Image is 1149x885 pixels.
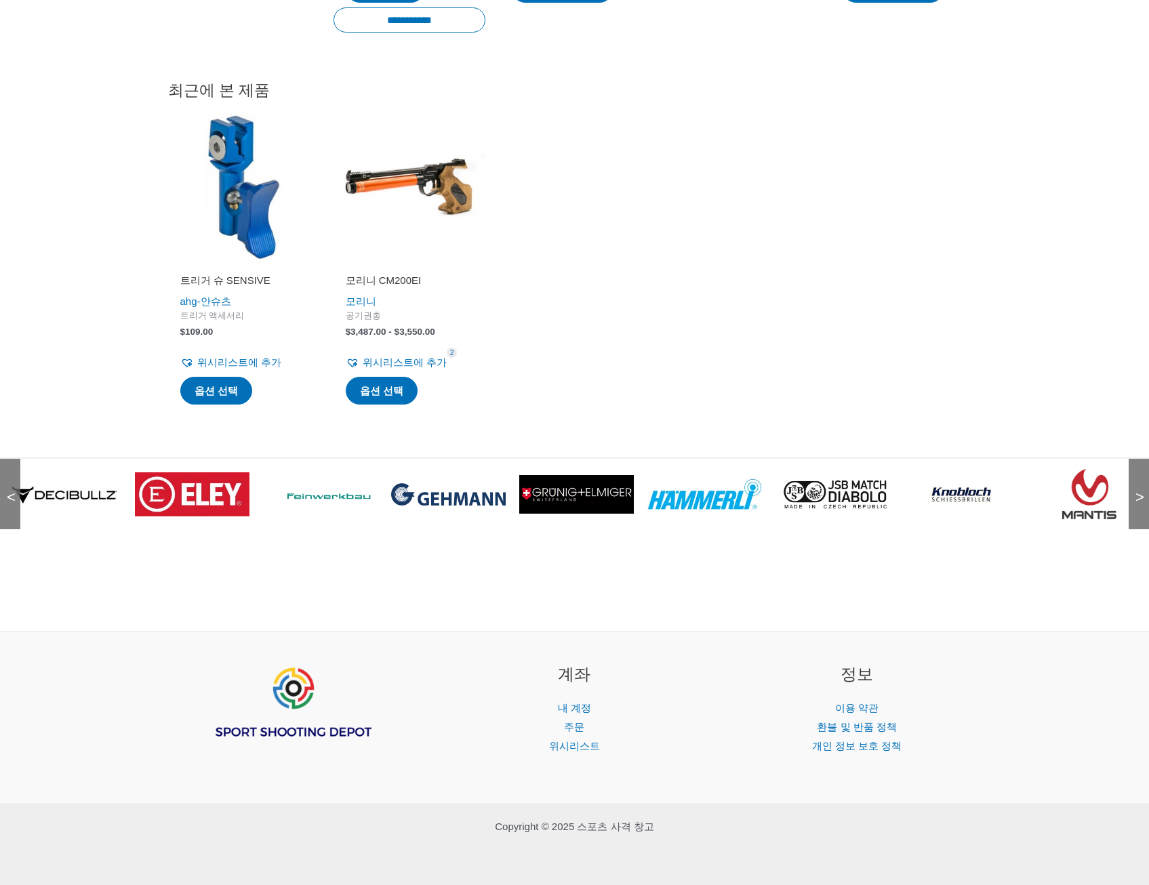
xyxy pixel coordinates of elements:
span: 공기권총 [346,310,473,322]
a: 모리니 [346,295,376,307]
aside: 바닥글 위젯 2 [450,662,699,755]
a: 위시리스트에 추가 [180,353,281,372]
bdi: 109.00 [180,327,214,337]
a: "모리니 CM200EI" 옵션 선택 [346,377,418,405]
aside: 바닥글 위젯 1 [168,662,417,772]
h2: 모리니 CM200EI [346,274,473,287]
span: 위시리스트에 추가 [197,356,281,368]
a: 이용 약관 [835,702,879,714]
span: 위시리스트에 추가 [363,356,447,368]
nav: 정보 [733,699,982,756]
h2: 최근에 본 제품 [168,81,982,100]
aside: 바닥글 위젯 3 [733,662,982,755]
a: 트리거 슈 SENSIVE [180,274,308,292]
img: 트리거 슈 SENSIVE [168,111,320,263]
a: ahg-안슈츠 [180,295,231,307]
p: Copyright © 2025 스포츠 사격 창고 [168,817,982,836]
a: "트리거 슈 SENSIVE"에 대한 옵션을 선택합니다. [180,377,252,405]
h2: 트리거 슈 SENSIVE [180,274,308,287]
span: 2 [447,348,458,358]
bdi: 3,550.00 [395,327,435,337]
span: > [1129,477,1142,491]
img: CM200EI [334,111,485,263]
img: 브랜드 로고 [135,472,249,517]
bdi: 3,487.00 [350,327,386,337]
span: $ [180,327,186,337]
span: $ [395,327,400,337]
span: - [388,327,392,337]
a: 모리니 CM200EI [346,274,473,292]
a: 내 계정 [558,702,591,714]
a: 위시리스트 [549,740,600,752]
a: 개인 정보 보호 정책 [812,740,902,752]
span: 트리거 액세서리 [180,310,308,322]
font: $ [346,327,435,337]
h2: 계좌 [450,662,699,687]
a: 위시리스트에 추가 [346,353,447,372]
nav: 계좌 [450,699,699,756]
a: 환불 및 반품 정책 [817,721,897,733]
a: 주문 [564,721,584,733]
h2: 정보 [733,662,982,687]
